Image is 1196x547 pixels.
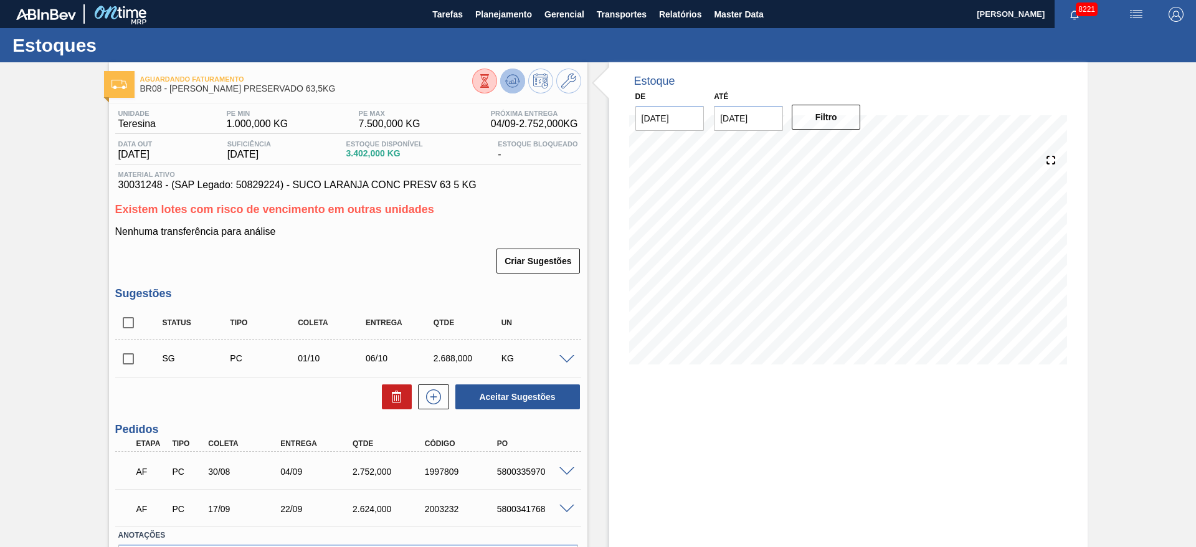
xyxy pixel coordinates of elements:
[159,353,235,363] div: Sugestão Criada
[205,467,286,477] div: 30/08/2025
[140,75,472,83] span: Aguardando Faturamento
[475,7,532,22] span: Planejamento
[422,504,503,514] div: 2003232
[500,69,525,93] button: Atualizar Gráfico
[714,106,783,131] input: dd/mm/yyyy
[634,75,675,88] div: Estoque
[359,110,420,117] span: PE MAX
[205,504,286,514] div: 17/09/2025
[792,105,861,130] button: Filtro
[528,69,553,93] button: Programar Estoque
[112,80,127,89] img: Ícone
[498,318,574,327] div: UN
[118,149,153,160] span: [DATE]
[118,526,578,545] label: Anotações
[495,140,581,160] div: -
[659,7,701,22] span: Relatórios
[227,353,302,363] div: Pedido de Compra
[412,384,449,409] div: Nova sugestão
[498,247,581,275] div: Criar Sugestões
[115,226,581,237] p: Nenhuma transferência para análise
[140,84,472,93] span: BR08 - SUCO LARANJA PRESERVADO 63,5KG
[491,110,578,117] span: Próxima Entrega
[12,38,234,52] h1: Estoques
[349,467,430,477] div: 2.752,000
[544,7,584,22] span: Gerencial
[16,9,76,20] img: TNhmsLtSVTkK8tSr43FrP2fwEKptu5GPRR3wAAAABJRU5ErkJggg==
[1129,7,1144,22] img: userActions
[118,140,153,148] span: Data out
[597,7,647,22] span: Transportes
[363,318,438,327] div: Entrega
[494,467,575,477] div: 5800335970
[363,353,438,363] div: 06/10/2025
[498,140,577,148] span: Estoque Bloqueado
[118,171,578,178] span: Material ativo
[430,353,506,363] div: 2.688,000
[1076,2,1098,16] span: 8221
[472,69,497,93] button: Visão Geral dos Estoques
[159,318,235,327] div: Status
[133,495,171,523] div: Aguardando Faturamento
[205,439,286,448] div: Coleta
[169,504,206,514] div: Pedido de Compra
[498,353,574,363] div: KG
[133,439,171,448] div: Etapa
[349,439,430,448] div: Qtde
[115,423,581,436] h3: Pedidos
[556,69,581,93] button: Ir ao Master Data / Geral
[422,467,503,477] div: 1997809
[169,467,206,477] div: Pedido de Compra
[714,7,763,22] span: Master Data
[227,140,271,148] span: Suficiência
[432,7,463,22] span: Tarefas
[1169,7,1184,22] img: Logout
[346,149,423,158] span: 3.402,000 KG
[226,110,288,117] span: PE MIN
[277,504,358,514] div: 22/09/2025
[376,384,412,409] div: Excluir Sugestões
[277,439,358,448] div: Entrega
[496,249,579,273] button: Criar Sugestões
[118,118,156,130] span: Teresina
[118,110,156,117] span: Unidade
[295,318,370,327] div: Coleta
[494,439,575,448] div: PO
[295,353,370,363] div: 01/10/2025
[226,118,288,130] span: 1.000,000 KG
[635,92,646,101] label: De
[346,140,423,148] span: Estoque Disponível
[714,92,728,101] label: Até
[227,318,302,327] div: Tipo
[430,318,506,327] div: Qtde
[115,203,434,216] span: Existem lotes com risco de vencimento em outras unidades
[494,504,575,514] div: 5800341768
[491,118,578,130] span: 04/09 - 2.752,000 KG
[115,287,581,300] h3: Sugestões
[277,467,358,477] div: 04/09/2025
[1055,6,1094,23] button: Notificações
[359,118,420,130] span: 7.500,000 KG
[169,439,206,448] div: Tipo
[455,384,580,409] button: Aceitar Sugestões
[136,504,168,514] p: AF
[422,439,503,448] div: Código
[118,179,578,191] span: 30031248 - (SAP Legado: 50829224) - SUCO LARANJA CONC PRESV 63 5 KG
[133,458,171,485] div: Aguardando Faturamento
[136,467,168,477] p: AF
[349,504,430,514] div: 2.624,000
[635,106,705,131] input: dd/mm/yyyy
[449,383,581,411] div: Aceitar Sugestões
[227,149,271,160] span: [DATE]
